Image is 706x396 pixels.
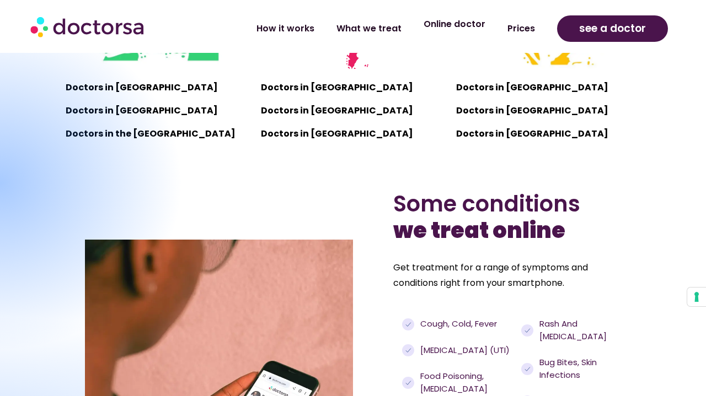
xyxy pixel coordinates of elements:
[402,318,516,330] a: Cough, cold, fever
[393,191,621,243] h2: Some conditions
[456,103,640,118] p: Doctors in [GEOGRAPHIC_DATA]
[393,215,565,246] b: we treat online
[537,356,619,381] span: Bug bites, skin infections
[537,318,619,343] span: Rash and [MEDICAL_DATA]
[418,370,516,395] span: Food poisoning, [MEDICAL_DATA]
[402,344,516,357] a: [MEDICAL_DATA] (UTI)
[496,16,546,41] a: Prices
[418,318,497,330] span: Cough, cold, fever
[189,16,545,41] nav: Menu
[261,80,445,95] p: Doctors in [GEOGRAPHIC_DATA]
[261,103,445,118] p: Doctors in [GEOGRAPHIC_DATA]
[402,370,516,395] a: Food poisoning, [MEDICAL_DATA]
[456,126,640,142] p: Doctors in [GEOGRAPHIC_DATA]
[245,16,325,41] a: How it works
[413,12,496,37] a: Online doctor
[557,15,668,42] a: see a doctor
[261,126,445,142] p: Doctors in [GEOGRAPHIC_DATA]
[418,344,510,357] span: [MEDICAL_DATA] (UTI)
[393,260,621,291] p: Get treatment for a range of symptoms and conditions right from your smartphone.
[687,287,706,306] button: Your consent preferences for tracking technologies
[521,356,618,381] a: Bug bites, skin infections
[579,20,646,37] span: see a doctor
[521,318,618,343] a: Rash and [MEDICAL_DATA]
[456,80,640,95] p: Doctors in [GEOGRAPHIC_DATA]
[325,16,413,41] a: What we treat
